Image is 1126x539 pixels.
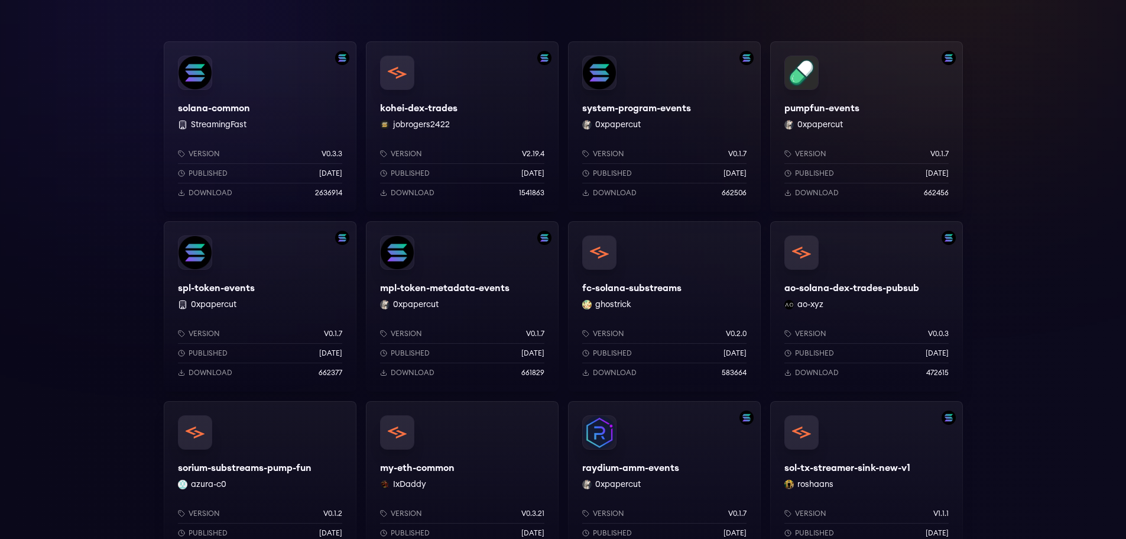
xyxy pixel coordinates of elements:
p: [DATE] [319,528,342,538]
p: Download [795,188,839,198]
p: v0.1.7 [728,149,747,159]
p: Version [593,509,624,518]
button: 0xpapercut [393,299,439,311]
p: 662506 [722,188,747,198]
p: [DATE] [926,348,949,358]
img: Filter by solana network [739,51,754,65]
button: IxDaddy [393,479,426,490]
p: Published [189,169,228,178]
p: 661829 [521,368,544,377]
button: ao-xyz [797,299,823,311]
p: Download [189,368,232,377]
button: azura-c0 [191,479,226,490]
p: [DATE] [926,528,949,538]
p: Download [593,188,637,198]
p: v0.3.3 [322,149,342,159]
img: Filter by solana network [942,411,956,425]
p: Version [189,509,220,518]
button: 0xpapercut [191,299,236,311]
p: Published [593,348,632,358]
a: fc-solana-substreamsfc-solana-substreamsghostrick ghostrickVersionv0.2.0Published[DATE]Download58... [568,221,761,392]
p: 662377 [319,368,342,377]
p: v2.19.4 [522,149,544,159]
p: Version [189,149,220,159]
button: StreamingFast [191,119,246,131]
img: Filter by solana network [942,231,956,245]
p: v0.1.2 [323,509,342,518]
button: 0xpapercut [595,479,641,490]
img: Filter by solana network [537,231,551,245]
p: Download [391,188,434,198]
p: [DATE] [521,169,544,178]
p: Version [593,149,624,159]
button: 0xpapercut [797,119,843,131]
p: v0.2.0 [726,329,747,338]
p: v0.3.21 [521,509,544,518]
p: [DATE] [319,169,342,178]
p: Version [795,509,826,518]
p: v1.1.1 [933,509,949,518]
p: [DATE] [723,348,747,358]
p: Published [391,528,430,538]
p: Version [391,329,422,338]
img: Filter by solana network [537,51,551,65]
p: [DATE] [723,528,747,538]
p: Version [189,329,220,338]
p: v0.1.7 [728,509,747,518]
button: 0xpapercut [595,119,641,131]
img: Filter by solana network [942,51,956,65]
p: Published [391,169,430,178]
p: [DATE] [521,348,544,358]
p: [DATE] [319,348,342,358]
img: Filter by solana network [335,51,349,65]
button: jobrogers2422 [393,119,450,131]
p: v0.0.3 [928,329,949,338]
a: Filter by solana networksystem-program-eventssystem-program-events0xpapercut 0xpapercutVersionv0.... [568,41,761,212]
a: Filter by solana networkpumpfun-eventspumpfun-events0xpapercut 0xpapercutVersionv0.1.7Published[D... [770,41,963,212]
a: Filter by solana networkkohei-dex-tradeskohei-dex-tradesjobrogers2422 jobrogers2422Versionv2.19.4... [366,41,559,212]
p: Version [593,329,624,338]
p: Published [189,528,228,538]
p: Version [391,509,422,518]
p: [DATE] [521,528,544,538]
p: 583664 [722,368,747,377]
a: Filter by solana networkspl-token-eventsspl-token-events 0xpapercutVersionv0.1.7Published[DATE]Do... [164,221,356,392]
a: Filter by solana networkao-solana-dex-trades-pubsubao-solana-dex-trades-pubsubao-xyz ao-xyzVersio... [770,221,963,392]
p: [DATE] [723,169,747,178]
p: Download [189,188,232,198]
p: Published [795,169,834,178]
p: v0.1.7 [324,329,342,338]
img: Filter by solana network [335,231,349,245]
p: 662456 [924,188,949,198]
p: Published [391,348,430,358]
p: Version [795,329,826,338]
p: Download [795,368,839,377]
p: 1541863 [519,188,544,198]
img: Filter by solana network [739,411,754,425]
p: Download [593,368,637,377]
p: Published [593,169,632,178]
p: Download [391,368,434,377]
a: Filter by solana networkmpl-token-metadata-eventsmpl-token-metadata-events0xpapercut 0xpapercutVe... [366,221,559,392]
p: 472615 [926,368,949,377]
p: Version [795,149,826,159]
p: v0.1.7 [526,329,544,338]
p: v0.1.7 [930,149,949,159]
button: roshaans [797,479,833,490]
p: Published [795,528,834,538]
p: [DATE] [926,169,949,178]
p: Published [593,528,632,538]
button: ghostrick [595,299,631,311]
p: Published [189,348,228,358]
p: Published [795,348,834,358]
p: Version [391,149,422,159]
p: 2636914 [315,188,342,198]
a: Filter by solana networksolana-commonsolana-common StreamingFastVersionv0.3.3Published[DATE]Downl... [164,41,356,212]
